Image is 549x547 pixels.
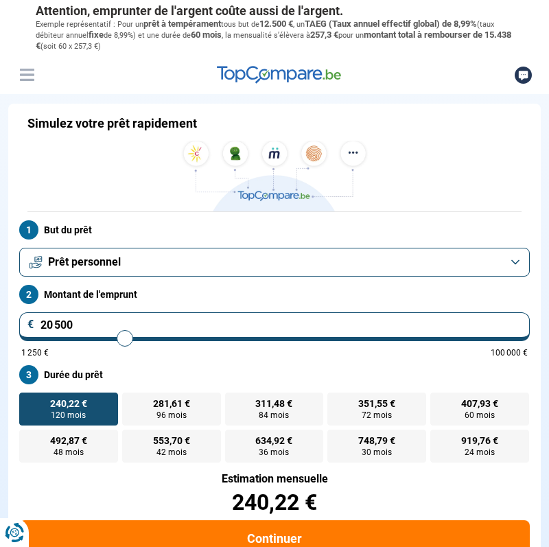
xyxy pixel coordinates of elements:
[51,411,86,419] span: 120 mois
[19,285,530,304] label: Montant de l'emprunt
[156,448,187,456] span: 42 mois
[19,474,530,485] div: Estimation mensuelle
[465,448,495,456] span: 24 mois
[259,19,293,29] span: 12.500 €
[217,66,341,84] img: TopCompare
[310,30,338,40] span: 257,3 €
[362,411,392,419] span: 72 mois
[259,448,289,456] span: 36 mois
[156,411,187,419] span: 96 mois
[36,30,511,51] span: montant total à rembourser de 15.438 €
[305,19,477,29] span: TAEG (Taux annuel effectif global) de 8,99%
[153,399,190,408] span: 281,61 €
[19,491,530,513] div: 240,22 €
[19,365,530,384] label: Durée du prêt
[491,349,528,357] span: 100 000 €
[36,19,513,52] p: Exemple représentatif : Pour un tous but de , un (taux débiteur annuel de 8,99%) et une durée de ...
[153,436,190,445] span: 553,70 €
[27,116,197,131] h1: Simulez votre prêt rapidement
[50,399,87,408] span: 240,22 €
[50,436,87,445] span: 492,87 €
[255,436,292,445] span: 634,92 €
[19,248,530,277] button: Prêt personnel
[36,3,513,19] p: Attention, emprunter de l'argent coûte aussi de l'argent.
[461,399,498,408] span: 407,93 €
[143,19,221,29] span: prêt à tempérament
[21,349,49,357] span: 1 250 €
[178,141,371,211] img: TopCompare.be
[255,399,292,408] span: 311,48 €
[19,220,530,240] label: But du prêt
[16,65,37,85] button: Menu
[89,30,104,40] span: fixe
[362,448,392,456] span: 30 mois
[259,411,289,419] span: 84 mois
[358,399,395,408] span: 351,55 €
[48,255,121,270] span: Prêt personnel
[465,411,495,419] span: 60 mois
[461,436,498,445] span: 919,76 €
[358,436,395,445] span: 748,79 €
[27,319,34,330] span: €
[54,448,84,456] span: 48 mois
[191,30,222,40] span: 60 mois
